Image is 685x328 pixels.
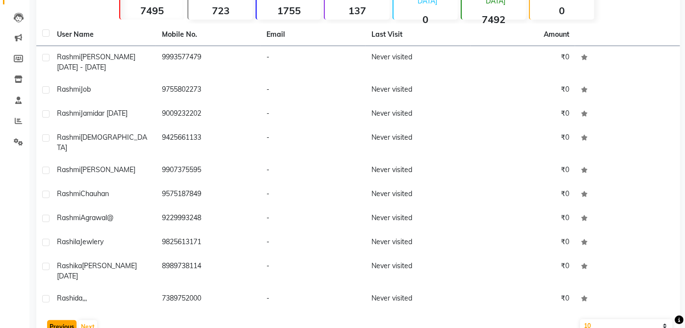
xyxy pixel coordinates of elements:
[471,46,576,78] td: ₹0
[80,85,91,94] span: Job
[471,287,576,311] td: ₹0
[471,231,576,255] td: ₹0
[188,4,253,17] strong: 723
[462,13,526,25] strong: 7492
[471,255,576,287] td: ₹0
[57,85,80,94] span: Rashmi
[366,78,471,102] td: Never visited
[156,159,261,183] td: 9907375595
[261,24,366,46] th: Email
[261,102,366,126] td: -
[366,159,471,183] td: Never visited
[57,261,82,270] span: Rashika
[471,78,576,102] td: ₹0
[57,133,147,152] span: [DEMOGRAPHIC_DATA]
[57,165,80,174] span: rashmi
[366,126,471,159] td: Never visited
[261,46,366,78] td: -
[80,165,135,174] span: [PERSON_NAME]
[471,183,576,207] td: ₹0
[325,4,389,17] strong: 137
[156,78,261,102] td: 9755802273
[51,24,156,46] th: User Name
[366,24,471,46] th: Last Visit
[366,46,471,78] td: Never visited
[80,189,109,198] span: Chauhan
[394,13,458,25] strong: 0
[366,183,471,207] td: Never visited
[57,133,80,142] span: Rashmi
[156,46,261,78] td: 9993577479
[156,24,261,46] th: Mobile No.
[156,207,261,231] td: 9229993248
[57,52,135,72] span: [PERSON_NAME] [DATE] - [DATE]
[156,287,261,311] td: 7389752000
[156,183,261,207] td: 9575187849
[471,159,576,183] td: ₹0
[82,294,87,303] span: ,,,
[261,78,366,102] td: -
[57,261,137,280] span: [PERSON_NAME] [DATE]
[156,126,261,159] td: 9425661133
[261,183,366,207] td: -
[156,255,261,287] td: 8989738114
[538,24,575,46] th: Amount
[261,126,366,159] td: -
[80,109,128,118] span: Jamidar [DATE]
[80,237,104,246] span: Jewlery
[366,255,471,287] td: Never visited
[530,4,594,17] strong: 0
[471,207,576,231] td: ₹0
[471,102,576,126] td: ₹0
[366,102,471,126] td: Never visited
[57,52,80,61] span: Rashmi
[257,4,321,17] strong: 1755
[80,213,113,222] span: Agrawal@
[366,207,471,231] td: Never visited
[120,4,184,17] strong: 7495
[57,294,82,303] span: Rashida
[156,231,261,255] td: 9825613171
[57,213,80,222] span: Rashmi
[366,231,471,255] td: Never visited
[57,109,80,118] span: Rashmi
[57,237,80,246] span: Rashila
[57,189,80,198] span: Rashmi
[261,207,366,231] td: -
[261,159,366,183] td: -
[471,126,576,159] td: ₹0
[261,287,366,311] td: -
[156,102,261,126] td: 9009232202
[261,255,366,287] td: -
[261,231,366,255] td: -
[366,287,471,311] td: Never visited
